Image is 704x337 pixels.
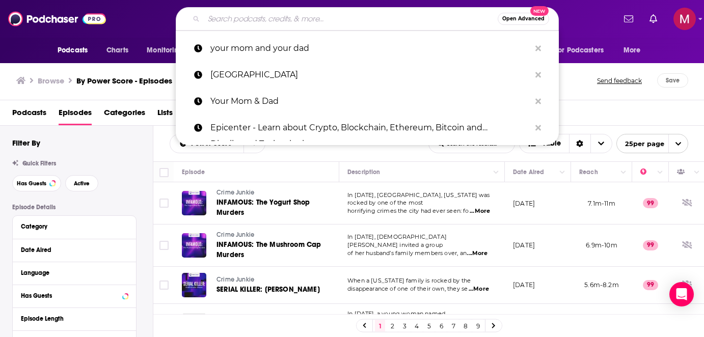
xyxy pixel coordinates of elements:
button: Date Aired [21,243,128,256]
a: [GEOGRAPHIC_DATA] [176,62,559,88]
span: INFAMOUS: The Mushroom Cap Murders [216,240,321,259]
span: In [DATE], [DEMOGRAPHIC_DATA] [PERSON_NAME] invited a group [347,233,447,248]
span: Has Guests [17,181,46,186]
p: Your Mom & Dad [210,88,530,115]
a: 6 [436,320,446,332]
span: Crime Junkie [216,231,254,238]
a: 8 [461,320,471,332]
button: open menu [50,41,101,60]
button: Show profile menu [673,8,696,30]
span: Categories [104,104,145,125]
a: Epicenter - Learn about Crypto, Blockchain, Ethereum, Bitcoin and Distributed Technologies [176,115,559,141]
div: Episode [182,166,205,178]
a: Show notifications dropdown [645,10,661,27]
a: 2 [387,320,397,332]
span: SERIAL KILLER: [PERSON_NAME] [216,285,320,294]
span: New [530,6,549,16]
button: open menu [616,41,654,60]
span: disappearance of one of their own, they se [347,285,468,292]
a: INFAMOUS: The Yogurt Shop Murders [216,198,338,218]
p: your mom and your dad [210,35,530,62]
span: of her husband’s family members over, an [347,249,467,257]
span: horrifying crimes the city had ever seen: fo [347,207,469,214]
span: Quick Filters [22,160,56,167]
span: 25 per page [617,136,664,152]
a: Episodes [59,104,92,125]
button: Column Actions [654,166,666,179]
span: ...More [470,207,490,215]
a: INFAMOUS: The Mushroom Cap Murders [216,240,338,260]
div: Open Intercom Messenger [669,282,694,306]
span: ...More [469,285,489,293]
a: 3 [399,320,410,332]
h2: Choose List sort [170,134,265,153]
div: Sort Direction [569,134,590,153]
a: Crime Junkie [216,188,338,198]
span: When a [US_STATE] family is rocked by the [347,277,471,284]
span: Active [74,181,90,186]
button: Has Guests [12,175,61,191]
span: Toggle select row [159,241,169,250]
div: Episode Length [21,315,121,322]
img: Podchaser - Follow, Share and Rate Podcasts [8,9,106,29]
button: open menu [170,140,243,147]
div: Description [347,166,380,178]
p: [DATE] [513,199,535,208]
button: Column Actions [556,166,568,179]
div: Power Score [640,166,655,178]
p: [DATE] [513,280,535,289]
div: Date Aired [21,246,121,254]
div: Reach [579,166,598,178]
a: By Power Score - Episodes [76,76,172,86]
button: open menu [548,41,618,60]
span: Charts [106,43,128,58]
span: In [DATE], a young woman named [PERSON_NAME] is [347,310,445,325]
a: 9 [473,320,483,332]
span: INFAMOUS: The Yogurt Shop Murders [216,198,310,217]
div: Has Guests [677,166,691,178]
span: Monitoring [147,43,183,58]
a: Charts [100,41,134,60]
a: Crime Junkie [216,231,338,240]
a: 5 [424,320,434,332]
span: Crime Junkie [216,276,254,283]
a: Show notifications dropdown [620,10,637,27]
button: Save [657,73,688,88]
div: Category [21,223,121,230]
p: [DATE] [513,241,535,249]
button: Category [21,220,128,233]
span: Table [543,140,561,147]
a: your mom and your dad [176,35,559,62]
button: Episode Length [21,312,128,325]
img: User Profile [673,8,696,30]
div: Language [21,269,121,276]
p: 99 [643,280,658,290]
span: Open Advanced [502,16,545,21]
span: For Podcasters [555,43,604,58]
span: Logged in as mgatti [673,8,696,30]
a: 7 [448,320,458,332]
a: Podcasts [12,104,46,125]
button: open menu [616,134,688,153]
button: Language [21,266,128,279]
button: Has Guests [21,289,128,302]
button: Active [65,175,98,191]
button: Open AdvancedNew [498,13,549,25]
a: SERIAL KILLER: [PERSON_NAME] [216,285,338,295]
h2: Filter By [12,138,40,148]
span: Toggle select row [159,280,169,290]
p: Episode Details [12,204,137,211]
button: Send feedback [594,73,645,88]
span: ...More [467,249,488,258]
p: 99 [643,198,658,208]
p: 99 [643,240,658,250]
button: Choose View [519,134,612,153]
button: open menu [140,41,196,60]
h3: Browse [38,76,64,86]
a: 4 [412,320,422,332]
span: Power Score [191,140,235,147]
